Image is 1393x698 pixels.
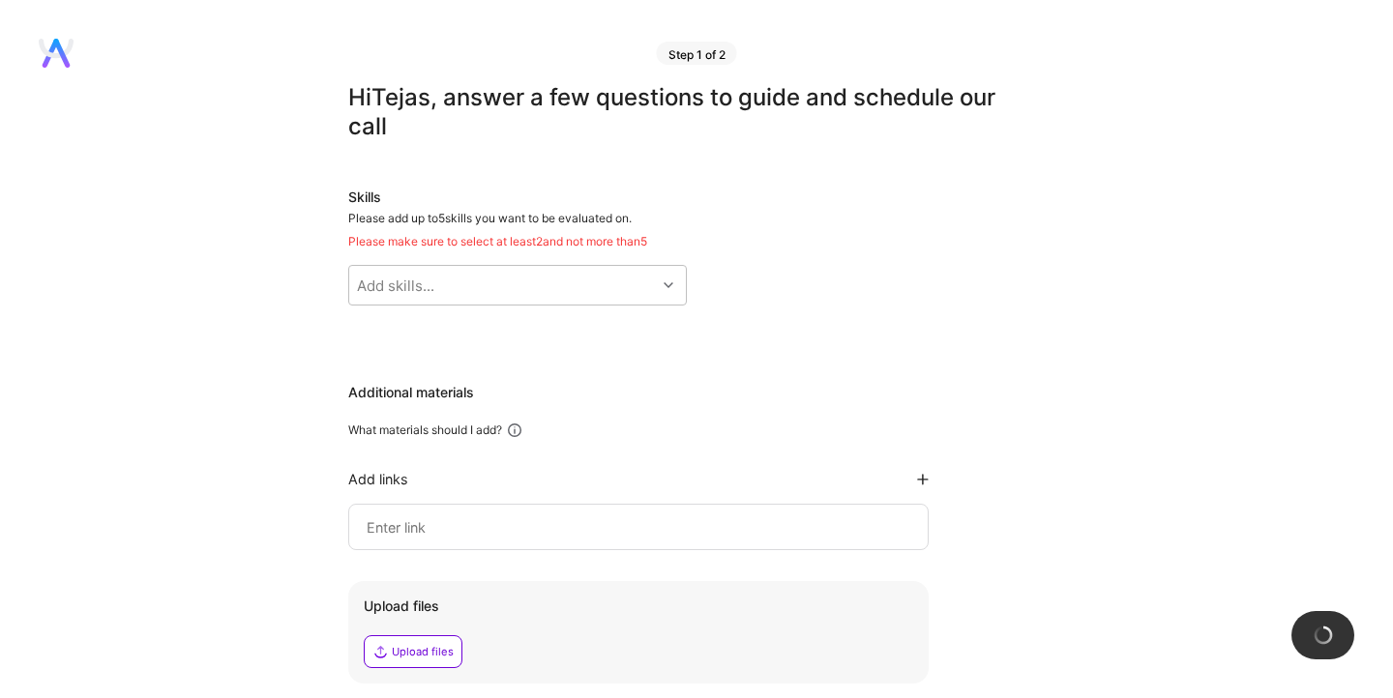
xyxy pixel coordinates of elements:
[365,515,912,538] input: Enter link
[392,644,454,659] div: Upload files
[348,188,1025,207] div: Skills
[917,474,929,485] i: icon PlusBlackFlat
[348,470,408,488] div: Add links
[348,234,1025,249] div: Please make sure to select at least 2 and not more than 5
[348,422,502,438] div: What materials should I add?
[506,422,523,439] i: icon Info
[657,42,737,65] div: Step 1 of 2
[357,276,434,296] div: Add skills...
[348,211,1025,249] div: Please add up to 5 skills you want to be evaluated on.
[372,644,388,659] i: icon Upload2
[364,596,913,616] div: Upload files
[348,83,1025,141] div: Hi Tejas , answer a few questions to guide and schedule our call
[1309,622,1336,649] img: loading
[348,383,1025,402] div: Additional materials
[664,280,673,290] i: icon Chevron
